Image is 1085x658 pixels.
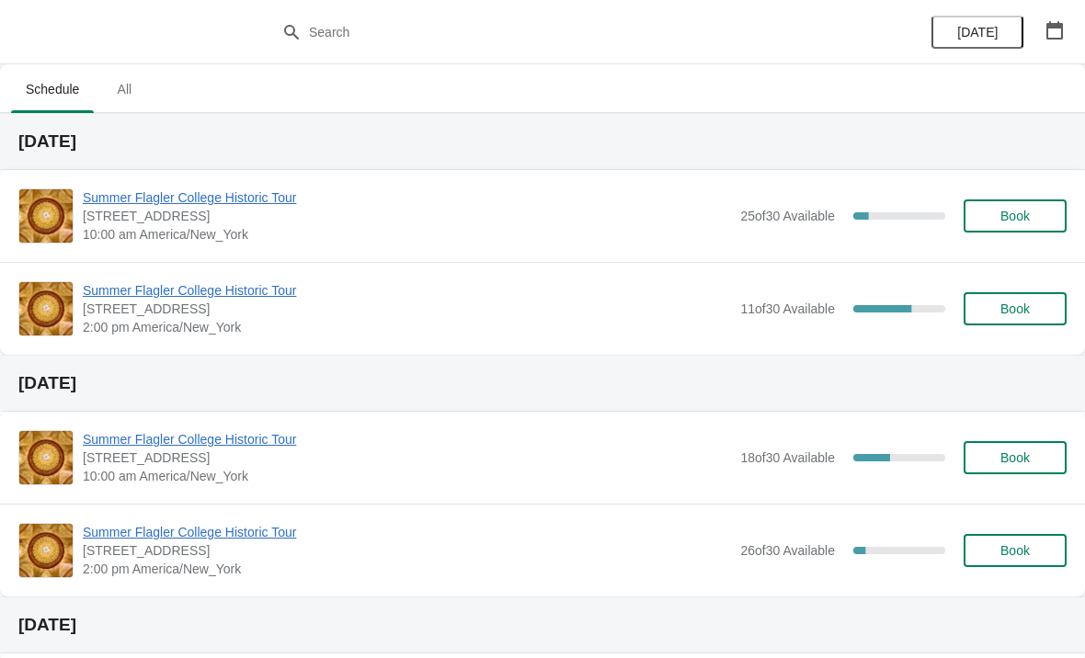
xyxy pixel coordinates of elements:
[19,189,73,243] img: Summer Flagler College Historic Tour | 74 King Street, St. Augustine, FL, USA | 10:00 am America/...
[740,543,835,558] span: 26 of 30 Available
[931,16,1023,49] button: [DATE]
[83,207,731,225] span: [STREET_ADDRESS]
[740,301,835,316] span: 11 of 30 Available
[83,541,731,560] span: [STREET_ADDRESS]
[101,73,147,106] span: All
[83,560,731,578] span: 2:00 pm America/New_York
[83,467,731,485] span: 10:00 am America/New_York
[964,441,1067,474] button: Book
[83,523,731,541] span: Summer Flagler College Historic Tour
[83,188,731,207] span: Summer Flagler College Historic Tour
[740,209,835,223] span: 25 of 30 Available
[1000,301,1030,316] span: Book
[964,199,1067,233] button: Book
[19,282,73,335] img: Summer Flagler College Historic Tour | 74 King Street, St. Augustine, FL, USA | 2:00 pm America/N...
[18,616,1067,634] h2: [DATE]
[1000,450,1030,465] span: Book
[1000,209,1030,223] span: Book
[19,431,73,484] img: Summer Flagler College Historic Tour | 74 King Street, St. Augustine, FL, USA | 10:00 am America/...
[308,16,814,49] input: Search
[957,25,998,40] span: [DATE]
[11,73,94,106] span: Schedule
[83,281,731,300] span: Summer Flagler College Historic Tour
[83,225,731,244] span: 10:00 am America/New_York
[83,430,731,448] span: Summer Flagler College Historic Tour
[740,450,835,465] span: 18 of 30 Available
[964,534,1067,567] button: Book
[964,292,1067,325] button: Book
[83,448,731,467] span: [STREET_ADDRESS]
[18,132,1067,151] h2: [DATE]
[83,318,731,336] span: 2:00 pm America/New_York
[18,374,1067,392] h2: [DATE]
[1000,543,1030,558] span: Book
[19,524,73,577] img: Summer Flagler College Historic Tour | 74 King Street, St. Augustine, FL, USA | 2:00 pm America/N...
[83,300,731,318] span: [STREET_ADDRESS]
